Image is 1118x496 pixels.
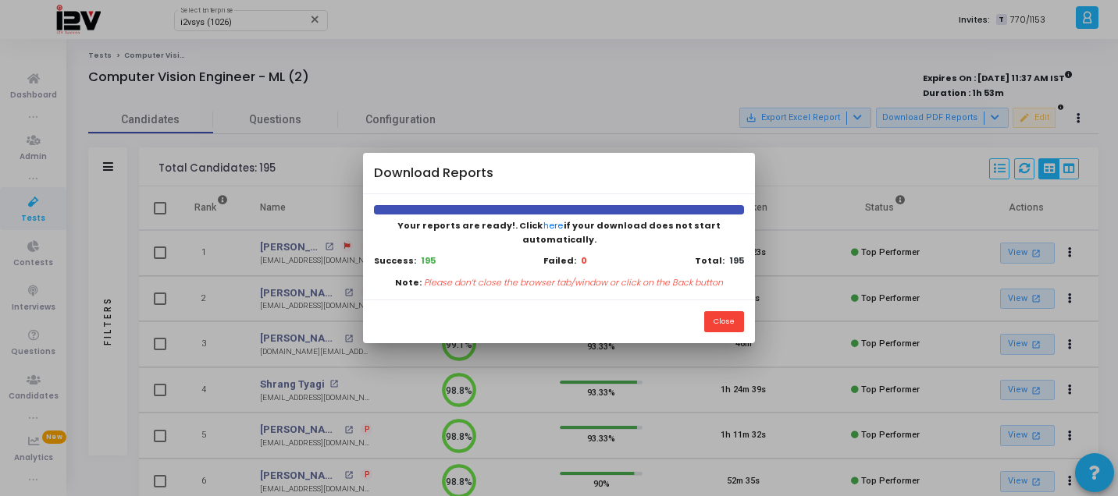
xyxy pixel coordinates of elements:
span: Your reports are ready!. Click if your download does not start automatically. [397,219,721,246]
h4: Download Reports [374,164,493,183]
b: Total: [695,254,725,267]
button: Close [704,311,744,332]
b: 195 [421,254,436,267]
p: Please don’t close the browser tab/window or click on the Back button [424,276,723,289]
b: Note: [395,276,422,289]
b: 0 [581,254,587,267]
button: here [543,218,564,233]
b: Success: [374,254,416,267]
b: Failed: [543,254,576,267]
b: 195 [729,254,744,267]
